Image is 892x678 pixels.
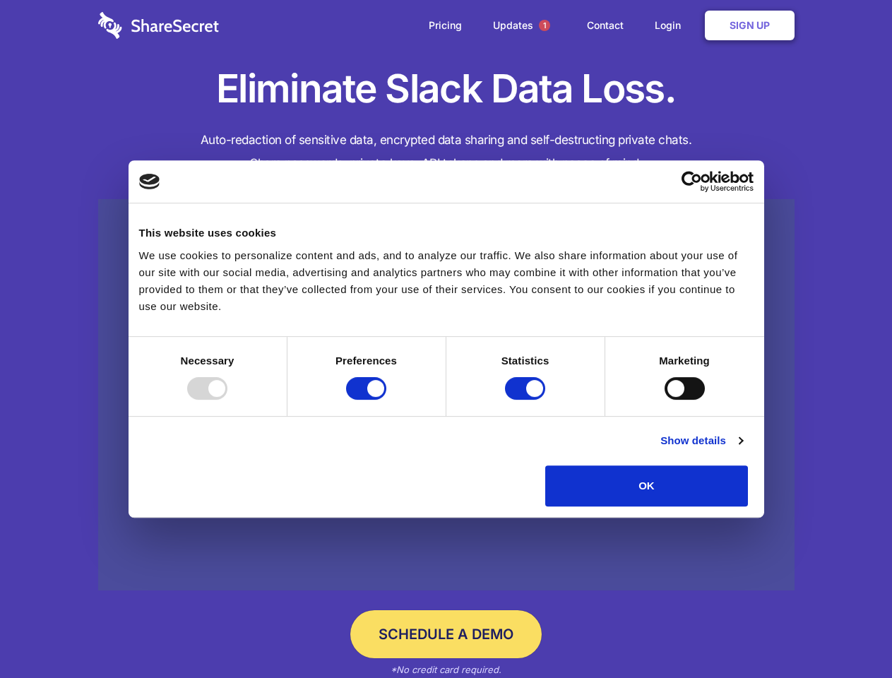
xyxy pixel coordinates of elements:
strong: Necessary [181,355,234,367]
div: We use cookies to personalize content and ads, and to analyze our traffic. We also share informat... [139,247,754,315]
div: This website uses cookies [139,225,754,242]
img: logo-wordmark-white-trans-d4663122ce5f474addd5e946df7df03e33cb6a1c49d2221995e7729f52c070b2.svg [98,12,219,39]
a: Show details [660,432,742,449]
a: Pricing [415,4,476,47]
strong: Marketing [659,355,710,367]
a: Wistia video thumbnail [98,199,795,591]
a: Sign Up [705,11,795,40]
a: Login [641,4,702,47]
em: *No credit card required. [391,664,501,675]
img: logo [139,174,160,189]
strong: Preferences [335,355,397,367]
button: OK [545,465,748,506]
h1: Eliminate Slack Data Loss. [98,64,795,114]
span: 1 [539,20,550,31]
strong: Statistics [501,355,549,367]
a: Schedule a Demo [350,610,542,658]
h4: Auto-redaction of sensitive data, encrypted data sharing and self-destructing private chats. Shar... [98,129,795,175]
a: Usercentrics Cookiebot - opens in a new window [630,171,754,192]
a: Contact [573,4,638,47]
